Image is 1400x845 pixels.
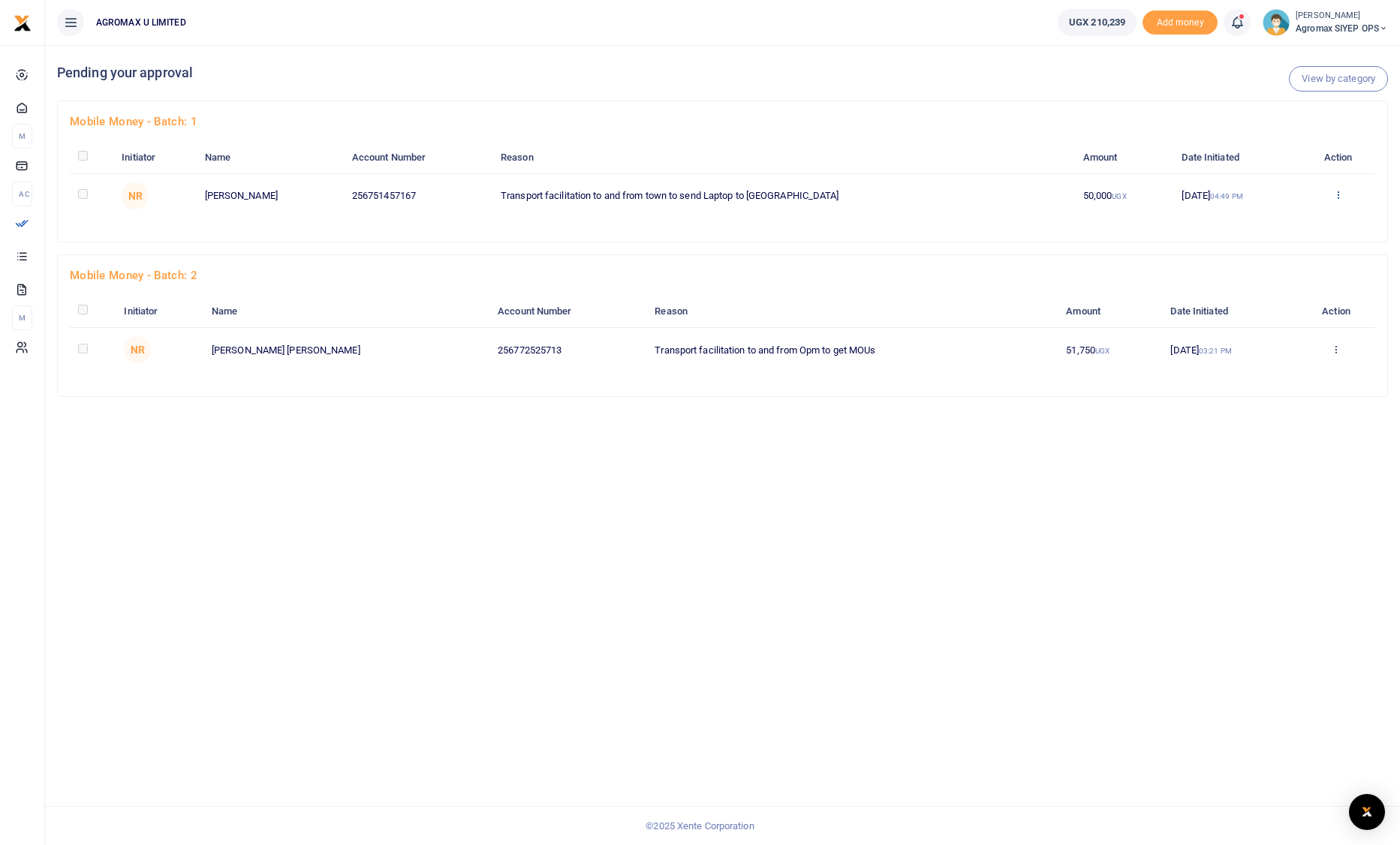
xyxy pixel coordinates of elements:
[1289,66,1388,92] a: View by category
[1058,328,1162,372] td: 51,750
[646,328,1058,372] td: Transport facilitation to and from Opm to get MOUs
[1143,11,1218,35] li: Toup your wallet
[646,296,1058,327] th: Reason
[90,16,192,29] span: AGROMAX U LIMITED
[70,267,1375,284] h4: Mobile Money - batch: 2
[70,113,1375,130] h4: Mobile Money - batch: 1
[489,296,646,327] th: Account Number
[1173,173,1301,218] td: [DATE]
[116,296,203,327] th: Initiator
[1349,794,1385,830] div: Open Intercom Messenger
[489,328,646,372] td: 256772525713
[14,14,32,32] img: logo-small
[122,182,149,209] span: NR
[1075,173,1174,218] td: 50,000
[492,142,1075,173] th: Reason
[1162,296,1297,327] th: Date Initiated
[1052,9,1143,36] li: Wallet ballance
[124,336,151,363] span: NR
[196,142,343,173] th: Name
[1162,328,1297,372] td: [DATE]
[1296,10,1388,23] small: [PERSON_NAME]
[1173,142,1301,173] th: Date Initiated
[1297,296,1375,327] th: Action
[12,124,32,149] li: M
[1143,11,1218,35] span: Add money
[1112,192,1126,200] small: UGX
[203,328,489,372] td: [PERSON_NAME] [PERSON_NAME]
[1263,9,1290,36] img: profile-user
[1302,142,1375,173] th: Action
[1210,192,1243,200] small: 04:49 PM
[1199,347,1232,355] small: 03:21 PM
[344,173,492,218] td: 256751457167
[12,182,32,206] li: Ac
[1069,15,1125,30] span: UGX 210,239
[14,17,32,28] a: logo-small logo-large logo-large
[1296,22,1388,35] span: Agromax SIYEP OPS
[1143,16,1218,27] a: Add money
[203,296,489,327] th: Name
[344,142,492,173] th: Account Number
[492,173,1075,218] td: Transport facilitation to and from town to send Laptop to [GEOGRAPHIC_DATA]
[196,173,343,218] td: [PERSON_NAME]
[1058,296,1162,327] th: Amount
[1263,9,1388,36] a: profile-user [PERSON_NAME] Agromax SIYEP OPS
[1058,9,1137,36] a: UGX 210,239
[1095,347,1109,355] small: UGX
[12,305,32,330] li: M
[1075,142,1174,173] th: Amount
[57,65,1388,81] h4: Pending your approval
[113,142,196,173] th: Initiator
